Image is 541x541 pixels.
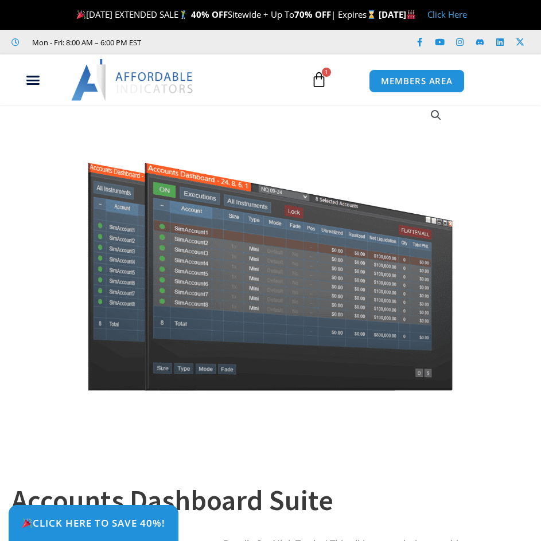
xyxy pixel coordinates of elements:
strong: 40% OFF [191,9,228,20]
iframe: Customer reviews powered by Trustpilot [150,37,322,48]
img: 🏭 [407,10,415,19]
img: LogoAI | Affordable Indicators – NinjaTrader [71,59,194,100]
a: MEMBERS AREA [369,69,465,93]
span: Mon - Fri: 8:00 AM – 6:00 PM EST [29,36,141,49]
span: MEMBERS AREA [381,77,453,85]
span: Click Here to save 40%! [22,518,165,528]
strong: 70% OFF [294,9,331,20]
a: 🎉Click Here to save 40%! [9,505,178,541]
strong: [DATE] [379,9,416,20]
h1: Accounts Dashboard Suite [11,480,518,520]
img: Screenshot 2024-08-26 155710eeeee [86,96,455,390]
span: [DATE] EXTENDED SALE Sitewide + Up To | Expires [74,9,378,20]
a: View full-screen image gallery [426,105,446,126]
span: 1 [322,68,331,77]
div: Menu Toggle [6,69,59,91]
a: 1 [294,63,344,96]
img: 🎉 [77,10,85,19]
img: 🏌️‍♂️ [179,10,188,19]
img: ⌛ [367,10,376,19]
img: 🎉 [22,518,32,528]
a: Click Here [427,9,467,20]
